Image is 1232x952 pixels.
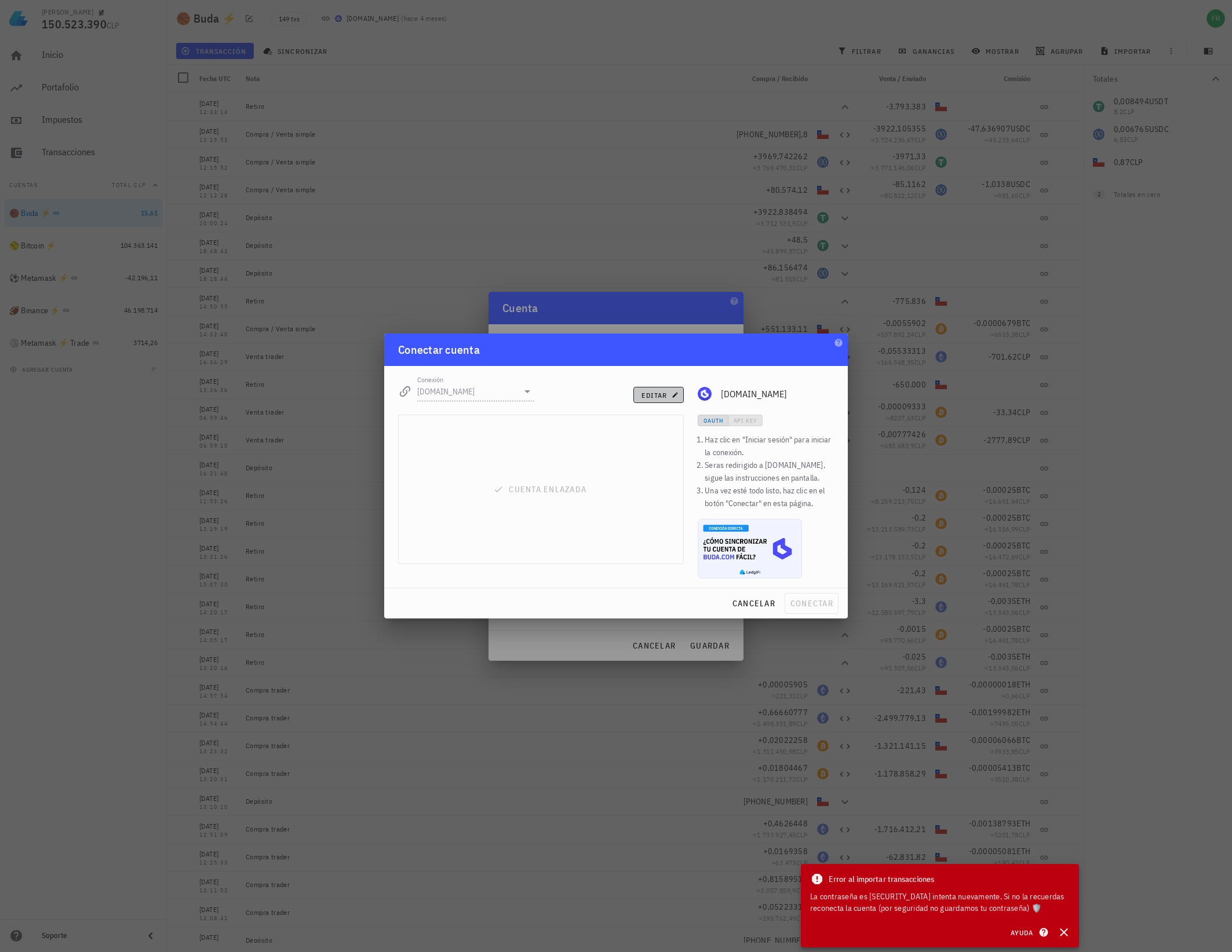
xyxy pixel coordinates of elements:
[727,593,780,614] button: cancelar
[1003,924,1054,940] button: Ayuda
[1010,927,1046,938] span: Ayuda
[417,375,443,384] label: Conexión
[398,340,480,359] div: Conectar cuenta
[633,387,684,403] button: editar
[705,484,834,510] li: Una vez esté todo listo, haz clic en el botón "Conectar" en esta página.
[721,389,834,400] div: [DOMAIN_NAME]
[829,873,934,885] span: Error al importar transacciones
[705,459,834,484] li: Seras redirigido a [DOMAIN_NAME], sigue las instrucciones en pantalla.
[810,891,1070,914] div: La contraseña es [SECURITY_DATA] intenta nuevamente. Si no la recuerdas reconecta la cuenta (por ...
[705,433,834,459] li: Haz clic en "Iniciar sesión" para iniciar la conexión.
[732,598,775,609] span: cancelar
[641,391,676,400] span: editar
